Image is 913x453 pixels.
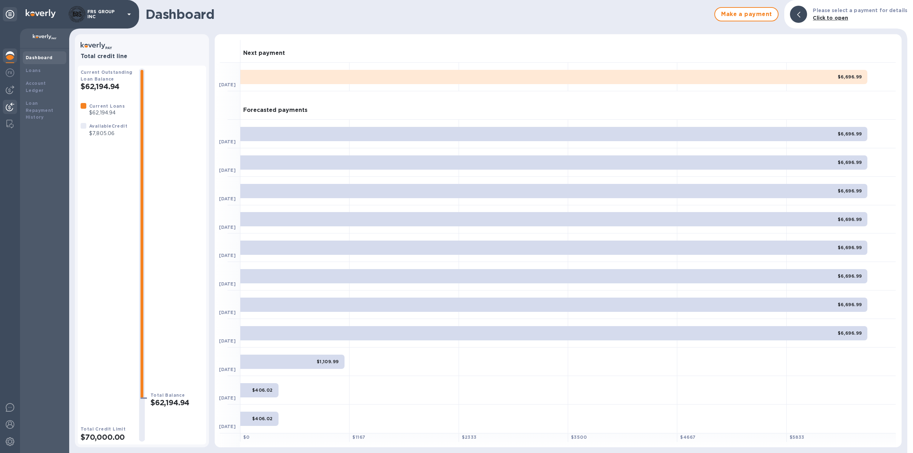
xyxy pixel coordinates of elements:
[81,53,203,60] h3: Total credit line
[462,434,477,440] b: $ 2333
[26,101,53,120] b: Loan Repayment History
[838,131,862,137] b: $6,696.99
[838,188,862,194] b: $6,696.99
[3,7,17,21] div: Unpin categories
[89,123,127,129] b: Available Credit
[838,302,862,307] b: $6,696.99
[838,330,862,336] b: $6,696.99
[721,10,772,19] span: Make a payment
[352,434,365,440] b: $ 1167
[813,15,848,21] b: Click to open
[219,139,236,144] b: [DATE]
[838,160,862,165] b: $6,696.99
[838,217,862,222] b: $6,696.99
[219,253,236,258] b: [DATE]
[81,82,133,91] h2: $62,194.94
[219,82,236,87] b: [DATE]
[146,7,711,22] h1: Dashboard
[243,50,285,57] h3: Next payment
[151,392,185,398] b: Total Balance
[680,434,695,440] b: $ 4667
[243,107,307,114] h3: Forecasted payments
[252,387,273,393] b: $406.02
[219,310,236,315] b: [DATE]
[26,9,56,18] img: Logo
[219,168,236,173] b: [DATE]
[838,273,862,279] b: $6,696.99
[81,70,133,82] b: Current Outstanding Loan Balance
[252,416,273,421] b: $406.02
[219,395,236,401] b: [DATE]
[81,426,126,432] b: Total Credit Limit
[790,434,805,440] b: $ 5833
[838,245,862,250] b: $6,696.99
[838,74,862,79] b: $6,696.99
[81,433,133,442] h2: $70,000.00
[219,225,236,230] b: [DATE]
[243,434,250,440] b: $ 0
[219,424,236,429] b: [DATE]
[151,398,203,407] h2: $62,194.94
[26,55,53,60] b: Dashboard
[26,81,46,93] b: Account Ledger
[87,9,123,19] p: FRS GROUP INC
[89,103,125,109] b: Current Loans
[6,68,14,77] img: Foreign exchange
[219,367,236,372] b: [DATE]
[317,359,339,364] b: $1,109.99
[219,338,236,344] b: [DATE]
[219,196,236,201] b: [DATE]
[89,130,127,137] p: $7,805.06
[813,7,907,13] b: Please select a payment for details
[714,7,779,21] button: Make a payment
[571,434,587,440] b: $ 3500
[26,68,41,73] b: Loans
[89,109,125,117] p: $62,194.94
[219,281,236,287] b: [DATE]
